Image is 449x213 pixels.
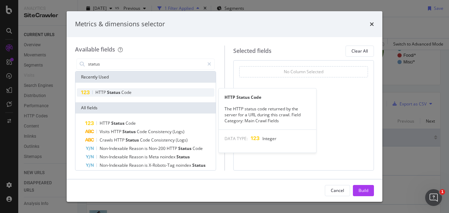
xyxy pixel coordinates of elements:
[284,69,323,75] div: No Column Selected
[100,145,129,151] span: Non-Indexable
[331,187,344,193] div: Cancel
[75,71,216,83] div: Recently Used
[100,154,129,160] span: Non-Indexable
[67,11,382,202] div: modal
[262,135,276,141] span: Integer
[111,129,122,135] span: HTTP
[219,106,316,124] div: The HTTP status code returned by the server for a URL during this crawl. Field Category: Main Cra...
[75,20,165,29] div: Metrics & dimensions selector
[100,120,111,126] span: HTTP
[140,137,151,143] span: Code
[149,154,160,160] span: Meta
[219,94,316,100] div: HTTP Status Code
[193,145,203,151] span: Code
[129,154,145,160] span: Reason
[370,20,374,29] div: times
[75,46,115,53] div: Available fields
[346,46,374,57] button: Clear All
[425,189,442,206] iframe: Intercom live chat
[233,47,272,55] div: Selected fields
[176,154,190,160] span: Status
[224,135,248,141] span: DATA TYPE:
[75,102,216,114] div: All fields
[107,89,121,95] span: Status
[126,137,140,143] span: Status
[176,162,192,168] span: noindex
[87,59,204,69] input: Search by field name
[173,129,185,135] span: (Logs)
[129,145,145,151] span: Reason
[137,129,148,135] span: Code
[149,162,176,168] span: X-Robots-Tag
[358,187,368,193] div: Build
[100,129,111,135] span: Visits
[95,89,107,95] span: HTTP
[351,48,368,54] div: Clear All
[148,129,173,135] span: Consistency
[167,145,178,151] span: HTTP
[149,145,167,151] span: Non-200
[145,162,149,168] span: is
[151,137,176,143] span: Consistency
[121,89,132,95] span: Code
[325,185,350,196] button: Cancel
[100,162,129,168] span: Non-Indexable
[100,137,114,143] span: Crawls
[192,162,206,168] span: Status
[176,137,188,143] span: (Logs)
[129,162,145,168] span: Reason
[111,120,126,126] span: Status
[114,137,126,143] span: HTTP
[145,154,149,160] span: is
[145,145,149,151] span: is
[122,129,137,135] span: Status
[160,154,176,160] span: noindex
[440,189,445,195] span: 1
[353,185,374,196] button: Build
[126,120,136,126] span: Code
[178,145,193,151] span: Status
